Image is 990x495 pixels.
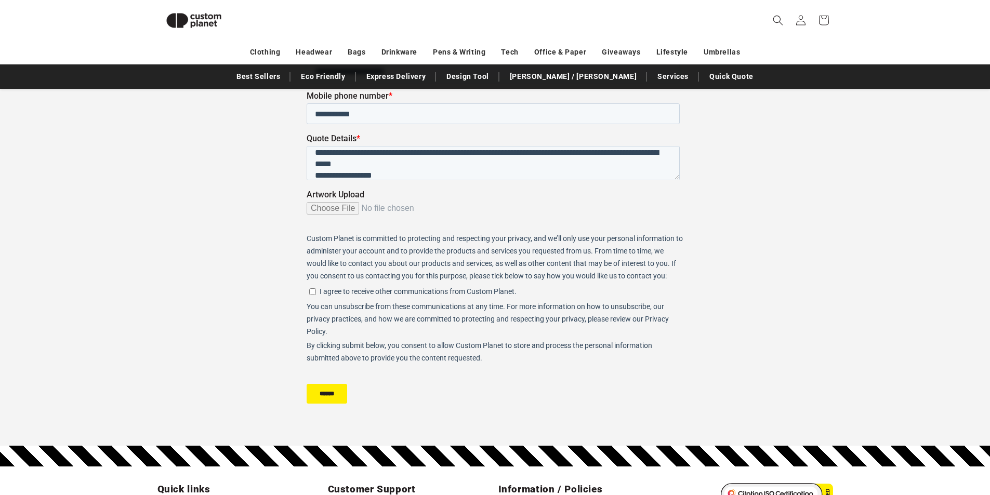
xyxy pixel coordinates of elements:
[296,68,350,86] a: Eco Friendly
[250,43,281,61] a: Clothing
[361,68,431,86] a: Express Delivery
[296,43,332,61] a: Headwear
[307,6,684,431] iframe: Form 0
[433,43,485,61] a: Pens & Writing
[767,9,789,32] summary: Search
[441,68,494,86] a: Design Tool
[656,43,688,61] a: Lifestyle
[704,43,740,61] a: Umbrellas
[381,43,417,61] a: Drinkware
[602,43,640,61] a: Giveaways
[816,383,990,495] iframe: Chat Widget
[534,43,586,61] a: Office & Paper
[652,68,694,86] a: Services
[704,68,759,86] a: Quick Quote
[231,68,285,86] a: Best Sellers
[348,43,365,61] a: Bags
[505,68,642,86] a: [PERSON_NAME] / [PERSON_NAME]
[501,43,518,61] a: Tech
[157,4,230,37] img: Custom Planet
